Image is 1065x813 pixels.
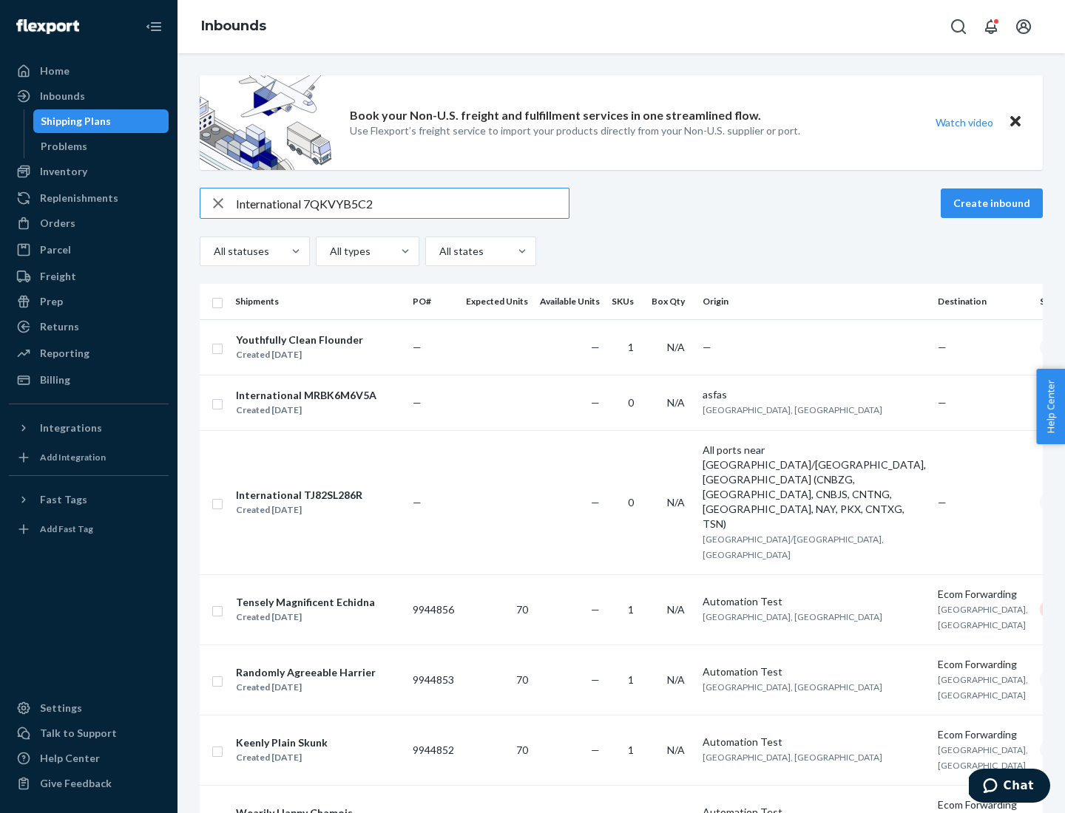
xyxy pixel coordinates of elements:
a: Settings [9,696,169,720]
span: 70 [516,673,528,686]
span: — [938,341,947,353]
button: Fast Tags [9,488,169,511]
div: All ports near [GEOGRAPHIC_DATA]/[GEOGRAPHIC_DATA], [GEOGRAPHIC_DATA] (CNBZG, [GEOGRAPHIC_DATA], ... [703,443,926,531]
div: International MRBK6M6V5A [236,388,376,403]
span: [GEOGRAPHIC_DATA], [GEOGRAPHIC_DATA] [938,604,1028,630]
span: [GEOGRAPHIC_DATA]/[GEOGRAPHIC_DATA], [GEOGRAPHIC_DATA] [703,534,884,560]
div: Created [DATE] [236,503,362,517]
th: Shipments [229,284,407,319]
div: Orders [40,216,75,231]
span: — [413,496,422,508]
button: Give Feedback [9,772,169,795]
a: Freight [9,265,169,288]
div: Problems [41,139,87,154]
span: N/A [667,603,685,616]
td: 9944852 [407,715,460,785]
div: Freight [40,269,76,284]
span: [GEOGRAPHIC_DATA], [GEOGRAPHIC_DATA] [938,674,1028,701]
button: Close Navigation [139,12,169,41]
div: Created [DATE] [236,750,328,765]
a: Help Center [9,746,169,770]
td: 9944853 [407,644,460,715]
span: — [591,603,600,616]
div: Youthfully Clean Flounder [236,333,363,347]
div: Give Feedback [40,776,112,791]
div: Talk to Support [40,726,117,741]
div: Inbounds [40,89,85,103]
button: Close [1006,112,1025,133]
span: 1 [628,603,634,616]
span: — [591,341,600,353]
div: Automation Test [703,664,926,679]
a: Add Fast Tag [9,517,169,541]
td: 9944856 [407,574,460,644]
span: 1 [628,744,634,756]
button: Integrations [9,416,169,440]
div: Created [DATE] [236,347,363,362]
a: Prep [9,290,169,313]
a: Orders [9,211,169,235]
div: Created [DATE] [236,680,376,695]
span: — [938,496,947,508]
input: All states [438,244,439,259]
iframe: Opens a widget where you can chat to one of our agents [969,769,1050,806]
div: Replenishments [40,191,118,205]
div: Reporting [40,346,89,361]
span: — [413,396,422,409]
div: Ecom Forwarding [938,657,1028,672]
th: Available Units [534,284,606,319]
span: — [938,396,947,409]
img: Flexport logo [16,19,79,34]
a: Replenishments [9,186,169,210]
th: Expected Units [460,284,534,319]
th: SKUs [606,284,646,319]
a: Inventory [9,160,169,183]
span: [GEOGRAPHIC_DATA], [GEOGRAPHIC_DATA] [938,744,1028,771]
a: Add Integration [9,446,169,469]
th: Origin [697,284,932,319]
th: PO# [407,284,460,319]
div: Billing [40,373,70,387]
th: Destination [932,284,1034,319]
span: — [703,341,711,353]
span: N/A [667,496,685,508]
span: 1 [628,341,634,353]
a: Billing [9,368,169,392]
div: asfas [703,387,926,402]
span: — [413,341,422,353]
span: 0 [628,496,634,508]
div: Inventory [40,164,87,179]
div: Tensely Magnificent Echidna [236,595,375,610]
div: Created [DATE] [236,610,375,625]
span: — [591,496,600,508]
button: Create inbound [941,188,1043,218]
button: Open account menu [1009,12,1038,41]
button: Help Center [1036,369,1065,444]
button: Open notifications [976,12,1006,41]
div: Add Integration [40,451,106,463]
span: 70 [516,744,528,756]
span: — [591,396,600,409]
a: Problems [33,135,169,158]
span: [GEOGRAPHIC_DATA], [GEOGRAPHIC_DATA] [703,611,882,622]
span: — [591,744,600,756]
div: Parcel [40,242,71,257]
span: [GEOGRAPHIC_DATA], [GEOGRAPHIC_DATA] [703,404,882,415]
ol: breadcrumbs [189,5,278,48]
div: Prep [40,294,63,309]
div: Ecom Forwarding [938,797,1028,812]
div: Returns [40,319,79,334]
span: 70 [516,603,528,616]
a: Shipping Plans [33,109,169,133]
span: N/A [667,396,685,409]
a: Parcel [9,238,169,262]
button: Watch video [926,112,1003,133]
div: Add Fast Tag [40,523,93,535]
div: Integrations [40,421,102,435]
div: Help Center [40,751,100,766]
div: Randomly Agreeable Harrier [236,665,376,680]
span: 0 [628,396,634,409]
input: All types [328,244,330,259]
